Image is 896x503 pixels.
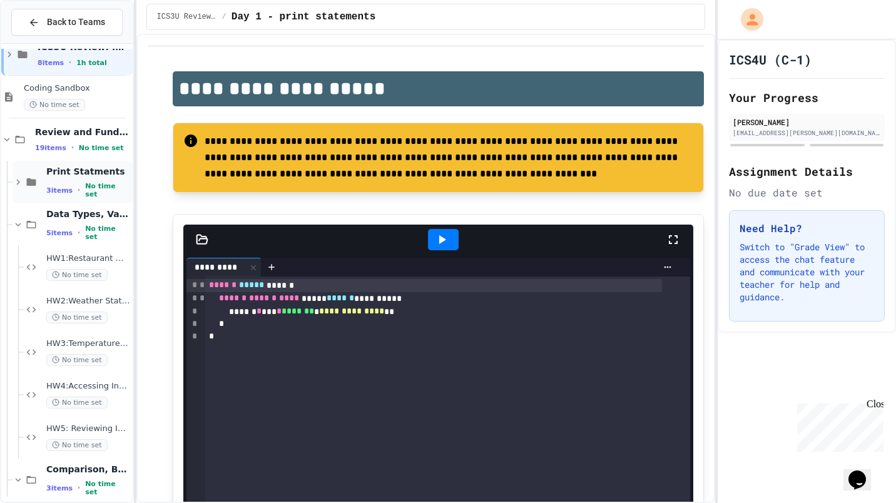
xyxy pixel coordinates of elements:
span: • [78,483,80,493]
h2: Assignment Details [729,163,885,180]
span: HW1:Restaurant Order System [46,253,130,264]
span: 19 items [35,144,66,152]
span: 3 items [46,484,73,492]
span: Back to Teams [47,16,105,29]
span: • [71,143,74,153]
button: Back to Teams [11,9,123,36]
span: 1h total [76,59,107,67]
span: Coding Sandbox [24,83,130,94]
span: No time set [46,397,108,409]
span: Print Statments [46,166,130,177]
h1: ICS4U (C-1) [729,51,812,68]
span: • [78,185,80,195]
h3: Need Help? [740,221,874,236]
span: 3 items [46,186,73,195]
span: Comparison, Boolean Logic, If-Statements [46,464,130,475]
span: No time set [46,439,108,451]
span: No time set [79,144,124,152]
div: My Account [728,5,766,34]
span: No time set [85,480,130,496]
h2: Your Progress [729,89,885,106]
span: Data Types, Variables, and Math [46,208,130,220]
span: HW5: Reviewing Inputs [46,424,130,434]
span: No time set [46,269,108,281]
div: No due date set [729,185,885,200]
div: Chat with us now!Close [5,5,86,79]
span: HW3:Temperature Calculator Helper [46,338,130,349]
span: No time set [85,182,130,198]
iframe: chat widget [792,399,883,452]
span: Review and Fundamentals [35,126,130,138]
span: • [78,228,80,238]
span: ICS3U Review: Introduction to java [157,12,217,22]
span: HW4:Accessing Individual Digits [46,381,130,392]
span: Day 1 - print statements [232,9,375,24]
span: No time set [46,354,108,366]
span: No time set [85,225,130,241]
span: / [222,12,227,22]
span: No time set [46,312,108,323]
iframe: chat widget [843,453,883,490]
p: Switch to "Grade View" to access the chat feature and communicate with your teacher for help and ... [740,241,874,303]
span: 5 items [46,229,73,237]
span: 8 items [38,59,64,67]
span: No time set [24,99,85,111]
div: [PERSON_NAME] [733,116,881,128]
span: • [69,58,71,68]
span: HW2:Weather Station Debugger [46,296,130,307]
div: [EMAIL_ADDRESS][PERSON_NAME][DOMAIN_NAME] [733,128,881,138]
